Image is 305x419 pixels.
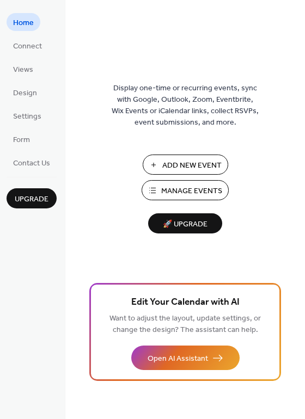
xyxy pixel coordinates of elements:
[7,13,40,31] a: Home
[13,17,34,29] span: Home
[13,41,42,52] span: Connect
[148,213,222,233] button: 🚀 Upgrade
[7,188,57,208] button: Upgrade
[162,160,222,171] span: Add New Event
[131,346,240,370] button: Open AI Assistant
[7,107,48,125] a: Settings
[112,83,259,128] span: Display one-time or recurring events, sync with Google, Outlook, Zoom, Eventbrite, Wix Events or ...
[142,180,229,200] button: Manage Events
[143,155,228,175] button: Add New Event
[7,130,36,148] a: Form
[13,64,33,76] span: Views
[109,311,261,337] span: Want to adjust the layout, update settings, or change the design? The assistant can help.
[13,88,37,99] span: Design
[131,295,240,310] span: Edit Your Calendar with AI
[7,83,44,101] a: Design
[13,158,50,169] span: Contact Us
[148,353,208,365] span: Open AI Assistant
[15,194,48,205] span: Upgrade
[13,134,30,146] span: Form
[161,186,222,197] span: Manage Events
[155,217,216,232] span: 🚀 Upgrade
[7,153,57,171] a: Contact Us
[7,60,40,78] a: Views
[7,36,48,54] a: Connect
[13,111,41,122] span: Settings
